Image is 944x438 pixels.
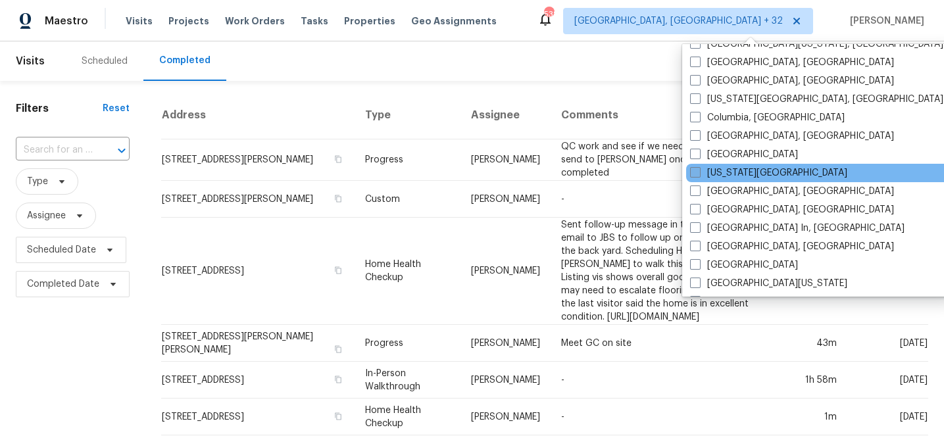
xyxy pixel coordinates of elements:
[355,91,460,139] th: Type
[161,399,355,435] td: [STREET_ADDRESS]
[845,14,924,28] span: [PERSON_NAME]
[112,141,131,160] button: Open
[460,139,551,181] td: [PERSON_NAME]
[168,14,209,28] span: Projects
[27,278,99,291] span: Completed Date
[355,362,460,399] td: In-Person Walkthrough
[126,14,153,28] span: Visits
[159,54,211,67] div: Completed
[301,16,328,26] span: Tasks
[332,374,344,385] button: Copy Address
[690,148,798,161] label: [GEOGRAPHIC_DATA]
[551,91,781,139] th: Comments
[847,362,928,399] td: [DATE]
[551,139,781,181] td: QC work and see if we need new photos to send to [PERSON_NAME] once work is completed
[161,181,355,218] td: [STREET_ADDRESS][PERSON_NAME]
[690,166,847,180] label: [US_STATE][GEOGRAPHIC_DATA]
[690,74,894,87] label: [GEOGRAPHIC_DATA], [GEOGRAPHIC_DATA]
[690,258,798,272] label: [GEOGRAPHIC_DATA]
[460,362,551,399] td: [PERSON_NAME]
[690,240,894,253] label: [GEOGRAPHIC_DATA], [GEOGRAPHIC_DATA]
[847,399,928,435] td: [DATE]
[27,175,48,188] span: Type
[332,410,344,422] button: Copy Address
[690,203,894,216] label: [GEOGRAPHIC_DATA], [GEOGRAPHIC_DATA]
[161,218,355,325] td: [STREET_ADDRESS]
[690,56,894,69] label: [GEOGRAPHIC_DATA], [GEOGRAPHIC_DATA]
[332,264,344,276] button: Copy Address
[355,399,460,435] td: Home Health Checkup
[574,14,783,28] span: [GEOGRAPHIC_DATA], [GEOGRAPHIC_DATA] + 32
[781,325,847,362] td: 43m
[161,325,355,362] td: [STREET_ADDRESS][PERSON_NAME][PERSON_NAME]
[460,325,551,362] td: [PERSON_NAME]
[781,362,847,399] td: 1h 58m
[355,218,460,325] td: Home Health Checkup
[45,14,88,28] span: Maestro
[551,181,781,218] td: -
[690,185,894,198] label: [GEOGRAPHIC_DATA], [GEOGRAPHIC_DATA]
[332,153,344,165] button: Copy Address
[460,91,551,139] th: Assignee
[27,243,96,256] span: Scheduled Date
[460,181,551,218] td: [PERSON_NAME]
[82,55,128,68] div: Scheduled
[161,139,355,181] td: [STREET_ADDRESS][PERSON_NAME]
[411,14,497,28] span: Geo Assignments
[551,325,781,362] td: Meet GC on site
[690,93,943,106] label: [US_STATE][GEOGRAPHIC_DATA], [GEOGRAPHIC_DATA]
[344,14,395,28] span: Properties
[103,102,130,115] div: Reset
[332,343,344,355] button: Copy Address
[161,91,355,139] th: Address
[161,362,355,399] td: [STREET_ADDRESS]
[355,181,460,218] td: Custom
[460,399,551,435] td: [PERSON_NAME]
[16,140,93,160] input: Search for an address...
[690,111,845,124] label: Columbia, [GEOGRAPHIC_DATA]
[551,362,781,399] td: -
[690,130,894,143] label: [GEOGRAPHIC_DATA], [GEOGRAPHIC_DATA]
[225,14,285,28] span: Work Orders
[690,277,847,290] label: [GEOGRAPHIC_DATA][US_STATE]
[27,209,66,222] span: Assignee
[551,218,781,325] td: Sent follow-up message in the portal and an email to JBS to follow up on the sod install in the b...
[355,139,460,181] td: Progress
[544,8,553,21] div: 538
[690,37,943,51] label: [GEOGRAPHIC_DATA][US_STATE], [GEOGRAPHIC_DATA]
[551,399,781,435] td: -
[690,222,905,235] label: [GEOGRAPHIC_DATA] In, [GEOGRAPHIC_DATA]
[16,47,45,76] span: Visits
[16,102,103,115] h1: Filters
[355,325,460,362] td: Progress
[332,193,344,205] button: Copy Address
[781,399,847,435] td: 1m
[847,325,928,362] td: [DATE]
[460,218,551,325] td: [PERSON_NAME]
[690,295,894,308] label: [GEOGRAPHIC_DATA], [GEOGRAPHIC_DATA]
